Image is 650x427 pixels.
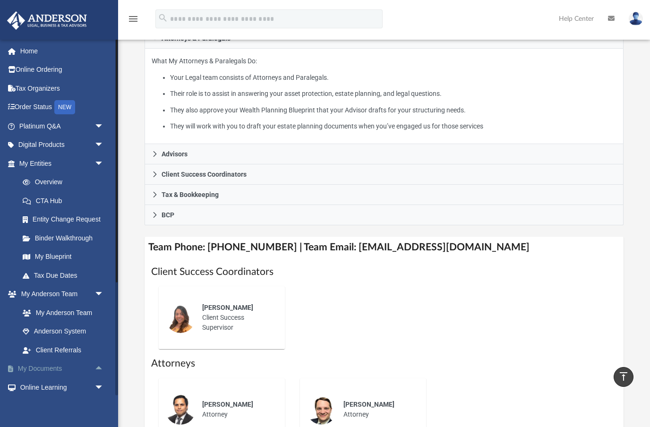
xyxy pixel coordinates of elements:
[7,378,113,397] a: Online Learningarrow_drop_down
[13,173,118,192] a: Overview
[13,303,109,322] a: My Anderson Team
[13,210,118,229] a: Entity Change Request
[162,171,247,178] span: Client Success Coordinators
[128,18,139,25] a: menu
[343,401,394,408] span: [PERSON_NAME]
[13,248,113,266] a: My Blueprint
[151,357,616,370] h1: Attorneys
[94,136,113,155] span: arrow_drop_down
[7,136,118,154] a: Digital Productsarrow_drop_down
[145,205,623,225] a: BCP
[7,359,118,378] a: My Documentsarrow_drop_up
[13,322,113,341] a: Anderson System
[158,13,168,23] i: search
[162,151,188,157] span: Advisors
[170,88,616,100] li: Their role is to assist in answering your asset protection, estate planning, and legal questions.
[614,367,633,387] a: vertical_align_top
[7,117,118,136] a: Platinum Q&Aarrow_drop_down
[128,13,139,25] i: menu
[170,72,616,84] li: Your Legal team consists of Attorneys and Paralegals.
[162,191,219,198] span: Tax & Bookkeeping
[7,42,118,60] a: Home
[94,378,113,397] span: arrow_drop_down
[162,35,231,42] span: Attorneys & Paralegals
[202,401,253,408] span: [PERSON_NAME]
[145,144,623,164] a: Advisors
[94,285,113,304] span: arrow_drop_down
[13,191,118,210] a: CTA Hub
[94,359,113,379] span: arrow_drop_up
[13,266,118,285] a: Tax Due Dates
[4,11,90,30] img: Anderson Advisors Platinum Portal
[629,12,643,26] img: User Pic
[7,60,118,79] a: Online Ordering
[7,154,118,173] a: My Entitiesarrow_drop_down
[7,98,118,117] a: Order StatusNEW
[145,49,623,145] div: Attorneys & Paralegals
[165,394,196,425] img: thumbnail
[196,296,278,339] div: Client Success Supervisor
[145,185,623,205] a: Tax & Bookkeeping
[196,393,278,426] div: Attorney
[145,237,623,258] h4: Team Phone: [PHONE_NUMBER] | Team Email: [EMAIL_ADDRESS][DOMAIN_NAME]
[307,394,337,425] img: thumbnail
[94,154,113,173] span: arrow_drop_down
[7,285,113,304] a: My Anderson Teamarrow_drop_down
[337,393,419,426] div: Attorney
[145,164,623,185] a: Client Success Coordinators
[13,229,118,248] a: Binder Walkthrough
[165,303,196,333] img: thumbnail
[152,55,616,132] p: What My Attorneys & Paralegals Do:
[170,104,616,116] li: They also approve your Wealth Planning Blueprint that your Advisor drafts for your structuring ne...
[162,212,174,218] span: BCP
[151,265,616,279] h1: Client Success Coordinators
[7,79,118,98] a: Tax Organizers
[94,117,113,136] span: arrow_drop_down
[202,304,253,311] span: [PERSON_NAME]
[13,341,113,359] a: Client Referrals
[618,371,629,382] i: vertical_align_top
[170,120,616,132] li: They will work with you to draft your estate planning documents when you’ve engaged us for those ...
[54,100,75,114] div: NEW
